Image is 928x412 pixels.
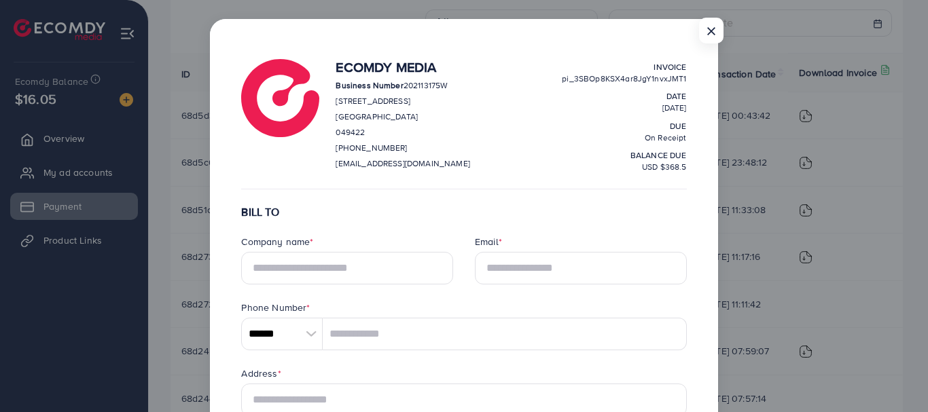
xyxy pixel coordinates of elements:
[336,59,469,75] h4: Ecomdy Media
[645,132,687,143] span: On Receipt
[699,18,724,43] button: Close
[336,79,403,91] strong: Business Number
[336,140,469,156] p: [PHONE_NUMBER]
[562,59,686,75] p: Invoice
[336,155,469,172] p: [EMAIL_ADDRESS][DOMAIN_NAME]
[241,59,319,137] img: logo
[562,88,686,105] p: Date
[562,118,686,134] p: Due
[870,351,918,402] iframe: Chat
[562,147,686,164] p: balance due
[642,161,687,172] span: USD $368.5
[241,235,313,248] label: Company name
[241,206,686,219] h6: BILL TO
[475,235,502,248] label: Email
[662,102,687,113] span: [DATE]
[241,301,310,314] label: Phone Number
[336,109,469,125] p: [GEOGRAPHIC_DATA]
[336,124,469,141] p: 049422
[241,367,281,380] label: Address
[562,73,686,84] span: pi_3SBOp8KSX4ar8JgY1nvxJMT1
[336,93,469,109] p: [STREET_ADDRESS]
[336,77,469,94] p: 202113175W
